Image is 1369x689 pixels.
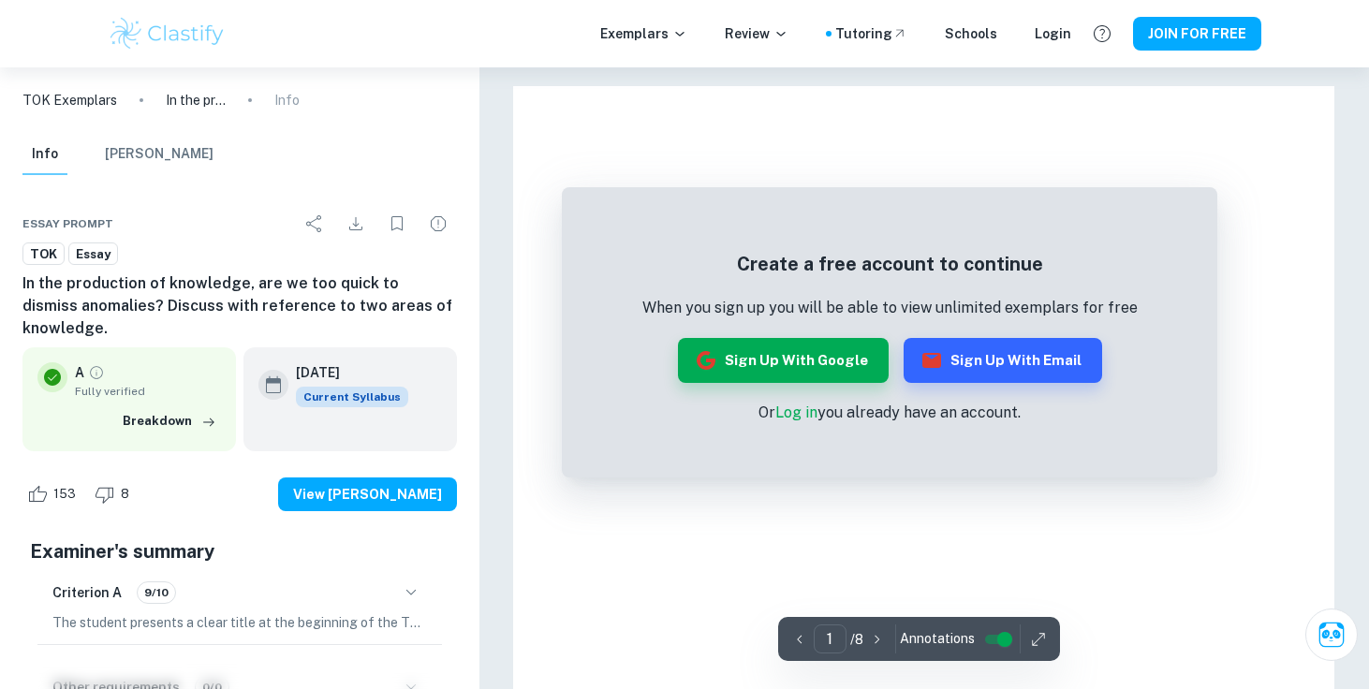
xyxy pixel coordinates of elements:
[90,479,140,509] div: Dislike
[75,383,221,400] span: Fully verified
[642,250,1138,278] h5: Create a free account to continue
[642,402,1138,424] p: Or you already have an account.
[1035,23,1071,44] a: Login
[68,242,118,266] a: Essay
[108,15,227,52] img: Clastify logo
[296,205,333,242] div: Share
[725,23,788,44] p: Review
[52,612,427,633] p: The student presents a clear title at the beginning of the TOK essay and maintains a sustained fo...
[1133,17,1261,51] button: JOIN FOR FREE
[30,537,449,565] h5: Examiner's summary
[296,362,393,383] h6: [DATE]
[678,338,889,383] button: Sign up with Google
[22,479,86,509] div: Like
[22,272,457,340] h6: In the production of knowledge, are we too quick to dismiss anomalies? Discuss with reference to ...
[43,485,86,504] span: 153
[1086,18,1118,50] button: Help and Feedback
[75,362,84,383] p: A
[904,338,1102,383] button: Sign up with Email
[110,485,140,504] span: 8
[22,215,113,232] span: Essay prompt
[22,134,67,175] button: Info
[900,629,975,649] span: Annotations
[274,90,300,110] p: Info
[1305,608,1358,661] button: Ask Clai
[296,387,408,407] div: This exemplar is based on the current syllabus. Feel free to refer to it for inspiration/ideas wh...
[23,245,64,264] span: TOK
[775,403,817,421] a: Log in
[22,90,117,110] a: TOK Exemplars
[835,23,907,44] a: Tutoring
[337,205,375,242] div: Download
[420,205,457,242] div: Report issue
[166,90,226,110] p: In the production of knowledge, are we too quick to dismiss anomalies? Discuss with reference to ...
[296,387,408,407] span: Current Syllabus
[945,23,997,44] a: Schools
[278,477,457,511] button: View [PERSON_NAME]
[850,629,863,650] p: / 8
[22,242,65,266] a: TOK
[118,407,221,435] button: Breakdown
[69,245,117,264] span: Essay
[378,205,416,242] div: Bookmark
[138,584,175,601] span: 9/10
[52,582,122,603] h6: Criterion A
[642,297,1138,319] p: When you sign up you will be able to view unlimited exemplars for free
[88,364,105,381] a: Grade fully verified
[600,23,687,44] p: Exemplars
[105,134,213,175] button: [PERSON_NAME]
